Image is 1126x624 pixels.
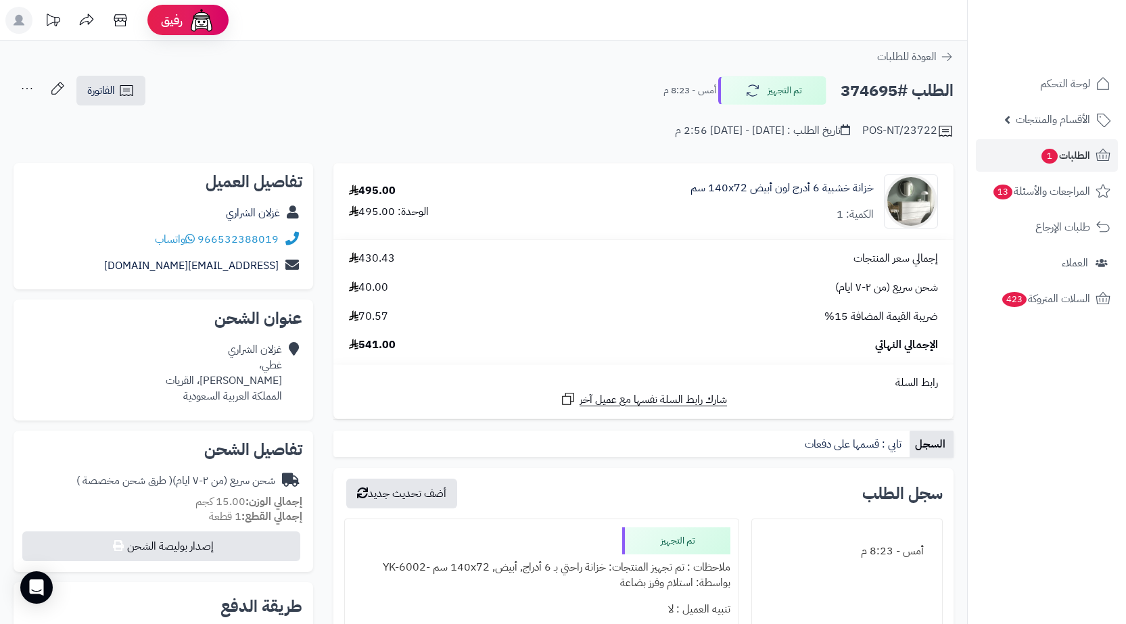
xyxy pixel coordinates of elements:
strong: إجمالي القطع: [241,508,302,525]
small: 15.00 كجم [195,494,302,510]
span: السلات المتروكة [1001,289,1090,308]
small: أمس - 8:23 م [663,84,716,97]
span: الإجمالي النهائي [875,337,938,353]
div: تنبيه العميل : لا [353,596,730,623]
div: غزلان الشراري غطي، [PERSON_NAME]، القريات المملكة العربية السعودية [166,342,282,404]
span: العودة للطلبات [877,49,937,65]
div: رابط السلة [339,375,948,391]
div: أمس - 8:23 م [760,538,934,565]
a: لوحة التحكم [976,68,1118,100]
span: 70.57 [349,309,388,325]
span: 430.43 [349,251,395,266]
h2: الطلب #374695 [841,77,954,105]
span: رفيق [161,12,183,28]
a: العملاء [976,247,1118,279]
span: 1 [1041,149,1058,164]
span: شحن سريع (من ٢-٧ ايام) [835,280,938,295]
strong: إجمالي الوزن: [245,494,302,510]
span: 541.00 [349,337,396,353]
span: الطلبات [1040,146,1090,165]
div: تاريخ الطلب : [DATE] - [DATE] 2:56 م [675,123,850,139]
a: المراجعات والأسئلة13 [976,175,1118,208]
a: 966532388019 [197,231,279,247]
span: طلبات الإرجاع [1035,218,1090,237]
a: شارك رابط السلة نفسها مع عميل آخر [560,391,727,408]
span: العملاء [1062,254,1088,272]
span: إجمالي سعر المنتجات [853,251,938,266]
span: شارك رابط السلة نفسها مع عميل آخر [580,392,727,408]
div: 495.00 [349,183,396,199]
button: إصدار بوليصة الشحن [22,531,300,561]
a: السجل [910,431,954,458]
a: العودة للطلبات [877,49,954,65]
span: 13 [993,185,1012,199]
img: ai-face.png [188,7,215,34]
div: ملاحظات : تم تجهيز المنتجات: خزانة راحتي بـ 6 أدراج, أبيض, ‎140x72 سم‏ -YK-6002 بواسطة: استلام وف... [353,554,730,596]
button: تم التجهيز [718,76,826,105]
a: طلبات الإرجاع [976,211,1118,243]
span: المراجعات والأسئلة [992,182,1090,201]
div: تم التجهيز [622,527,730,554]
span: ( طرق شحن مخصصة ) [76,473,172,489]
span: ضريبة القيمة المضافة 15% [824,309,938,325]
span: لوحة التحكم [1040,74,1090,93]
a: السلات المتروكة423 [976,283,1118,315]
div: الكمية: 1 [837,207,874,222]
a: واتساب [155,231,195,247]
div: Open Intercom Messenger [20,571,53,604]
span: الأقسام والمنتجات [1016,110,1090,129]
small: 1 قطعة [209,508,302,525]
img: 1746709299-1702541934053-68567865785768-1000x1000-90x90.jpg [885,174,937,229]
a: الفاتورة [76,76,145,105]
div: الوحدة: 495.00 [349,204,429,220]
a: الطلبات1 [976,139,1118,172]
a: تحديثات المنصة [36,7,70,37]
span: الفاتورة [87,82,115,99]
div: POS-NT/23722 [862,123,954,139]
h2: عنوان الشحن [24,310,302,327]
h2: تفاصيل العميل [24,174,302,190]
a: تابي : قسمها على دفعات [799,431,910,458]
span: 423 [1002,292,1027,307]
div: شحن سريع (من ٢-٧ ايام) [76,473,275,489]
a: [EMAIL_ADDRESS][DOMAIN_NAME] [104,258,279,274]
h2: طريقة الدفع [220,598,302,615]
h3: سجل الطلب [862,485,943,502]
a: غزلان الشراري [226,205,280,221]
span: 40.00 [349,280,388,295]
h2: تفاصيل الشحن [24,441,302,458]
a: خزانة خشبية 6 أدرج لون أبيض 140x72 سم [690,181,874,196]
button: أضف تحديث جديد [346,479,457,508]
